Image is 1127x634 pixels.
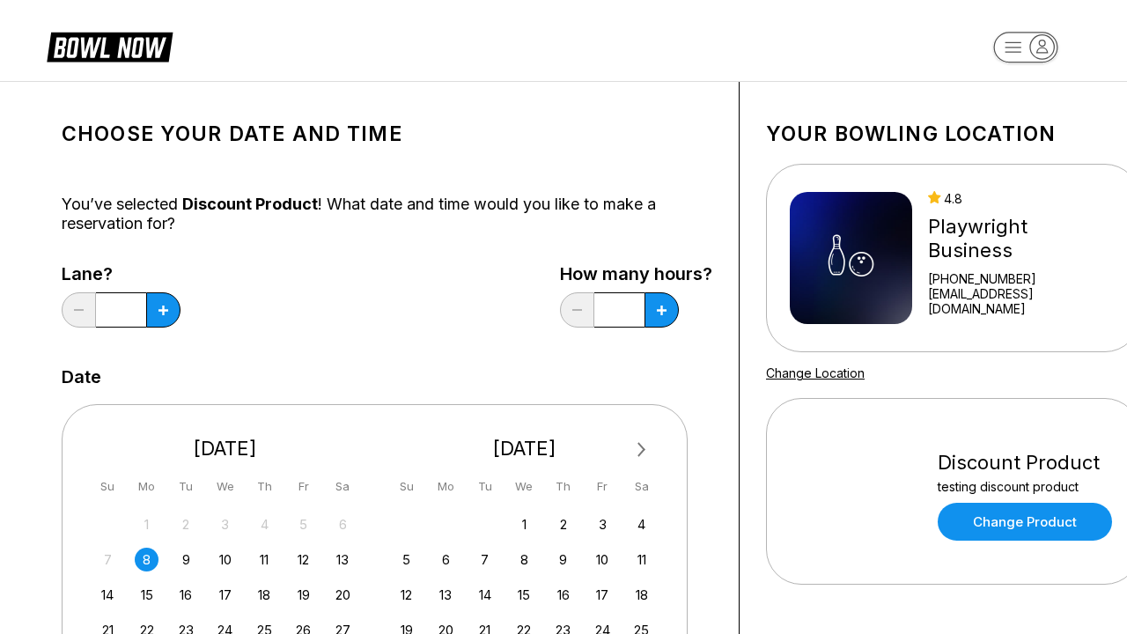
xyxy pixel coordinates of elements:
div: Mo [135,475,158,498]
div: Fr [291,475,315,498]
div: Su [394,475,418,498]
div: Choose Friday, September 19th, 2025 [291,583,315,607]
h1: Choose your Date and time [62,122,712,146]
div: Tu [174,475,198,498]
div: Choose Monday, October 13th, 2025 [434,583,458,607]
div: Not available Friday, September 5th, 2025 [291,512,315,536]
div: Not available Sunday, September 7th, 2025 [96,548,120,571]
div: [DATE] [89,437,362,461]
div: testing discount product [938,479,1112,494]
div: Choose Thursday, September 18th, 2025 [253,583,276,607]
div: Choose Tuesday, October 7th, 2025 [473,548,497,571]
div: Th [551,475,575,498]
div: Tu [473,475,497,498]
div: Choose Tuesday, October 14th, 2025 [473,583,497,607]
div: Choose Sunday, September 14th, 2025 [96,583,120,607]
div: Not available Monday, September 1st, 2025 [135,512,158,536]
div: Not available Wednesday, September 3rd, 2025 [213,512,237,536]
div: Choose Tuesday, September 16th, 2025 [174,583,198,607]
div: Not available Saturday, September 6th, 2025 [331,512,355,536]
img: Discount Product [790,425,922,557]
div: Choose Saturday, September 13th, 2025 [331,548,355,571]
label: Lane? [62,264,180,284]
div: Choose Friday, October 3rd, 2025 [591,512,615,536]
div: [PHONE_NUMBER] [928,271,1116,286]
div: Fr [591,475,615,498]
div: 4.8 [928,191,1116,206]
div: Sa [630,475,653,498]
span: Discount Product [182,195,318,213]
label: Date [62,367,101,387]
div: Choose Monday, September 15th, 2025 [135,583,158,607]
div: Choose Thursday, October 16th, 2025 [551,583,575,607]
div: Choose Saturday, October 4th, 2025 [630,512,653,536]
div: We [213,475,237,498]
div: Discount Product [938,451,1112,475]
div: Th [253,475,276,498]
div: Choose Friday, October 10th, 2025 [591,548,615,571]
div: Not available Thursday, September 4th, 2025 [253,512,276,536]
div: Choose Saturday, September 20th, 2025 [331,583,355,607]
div: Choose Friday, September 12th, 2025 [291,548,315,571]
div: Choose Wednesday, October 15th, 2025 [512,583,536,607]
div: Choose Saturday, October 11th, 2025 [630,548,653,571]
div: Choose Monday, October 6th, 2025 [434,548,458,571]
div: Choose Wednesday, September 17th, 2025 [213,583,237,607]
div: Choose Thursday, September 11th, 2025 [253,548,276,571]
div: Choose Sunday, October 12th, 2025 [394,583,418,607]
div: Su [96,475,120,498]
div: Choose Wednesday, September 10th, 2025 [213,548,237,571]
div: Choose Thursday, October 9th, 2025 [551,548,575,571]
div: We [512,475,536,498]
div: Not available Tuesday, September 2nd, 2025 [174,512,198,536]
img: Playwright Business [790,192,912,324]
a: Change Location [766,365,865,380]
div: Choose Sunday, October 5th, 2025 [394,548,418,571]
a: Change Product [938,503,1112,541]
div: Choose Friday, October 17th, 2025 [591,583,615,607]
div: Choose Wednesday, October 8th, 2025 [512,548,536,571]
div: Choose Tuesday, September 9th, 2025 [174,548,198,571]
div: Mo [434,475,458,498]
div: [DATE] [388,437,661,461]
div: Choose Thursday, October 2nd, 2025 [551,512,575,536]
div: Sa [331,475,355,498]
div: Choose Saturday, October 18th, 2025 [630,583,653,607]
button: Next Month [628,436,656,464]
label: How many hours? [560,264,712,284]
div: You’ve selected ! What date and time would you like to make a reservation for? [62,195,712,233]
a: [EMAIL_ADDRESS][DOMAIN_NAME] [928,286,1116,316]
div: Choose Monday, September 8th, 2025 [135,548,158,571]
div: Playwright Business [928,215,1116,262]
div: Choose Wednesday, October 1st, 2025 [512,512,536,536]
